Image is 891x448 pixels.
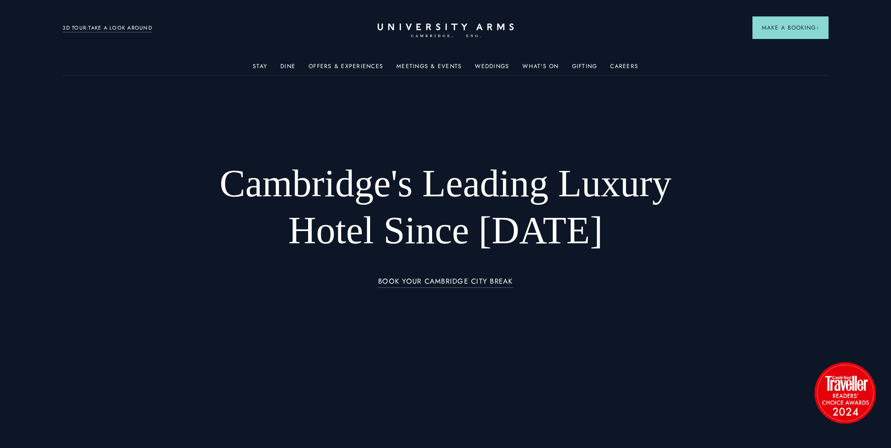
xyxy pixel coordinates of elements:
a: Offers & Experiences [309,63,383,75]
a: Stay [253,63,267,75]
button: Make a BookingArrow icon [752,16,829,39]
a: 3D TOUR:TAKE A LOOK AROUND [62,24,152,32]
a: Careers [610,63,638,75]
span: Make a Booking [762,23,819,32]
a: What's On [522,63,558,75]
a: Home [378,23,514,38]
a: Dine [280,63,295,75]
h1: Cambridge's Leading Luxury Hotel Since [DATE] [195,160,696,254]
img: Arrow icon [816,26,819,30]
a: Weddings [475,63,509,75]
a: Meetings & Events [396,63,462,75]
img: image-2524eff8f0c5d55edbf694693304c4387916dea5-1501x1501-png [810,357,880,428]
a: BOOK YOUR CAMBRIDGE CITY BREAK [378,278,513,288]
a: Gifting [572,63,597,75]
